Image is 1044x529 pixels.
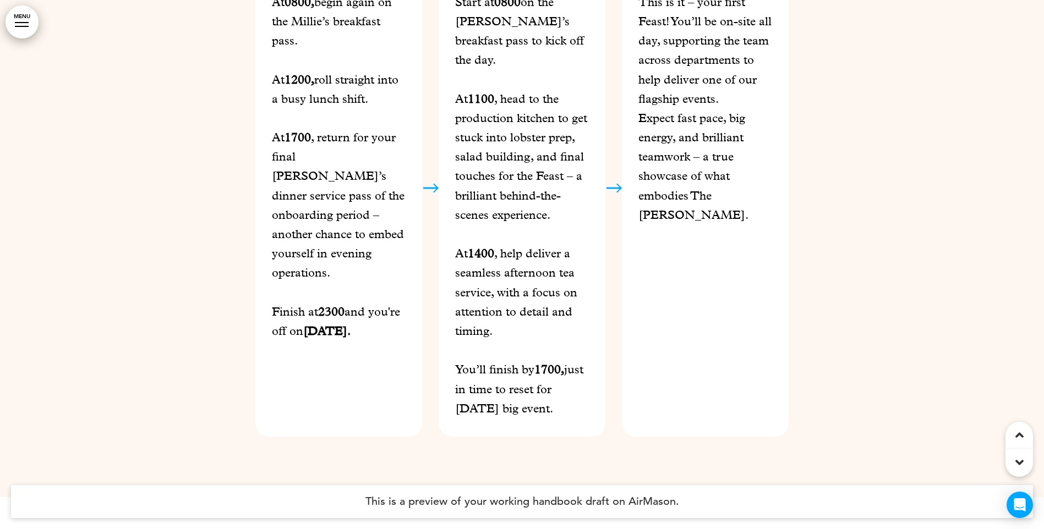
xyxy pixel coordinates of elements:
[455,91,589,227] p: At , head to the production kitchen to get stuck into lobster prep, salad building, and final tou...
[468,249,494,261] strong: 1400
[1007,492,1033,518] div: Open Intercom Messenger
[285,75,314,87] strong: 1200,
[11,485,1033,518] h4: This is a preview of your working handbook draft on AirMason.
[455,362,589,420] p: You’ll finish by just in time to reset for [DATE] big event.
[455,227,589,343] p: At , help deliver a seamless afternoon tea service, with a focus on attention to detail and timing.
[272,52,406,111] p: At roll straight into a busy lunch shift.
[285,133,311,145] strong: 1700
[468,95,494,107] strong: 1100
[6,5,39,38] a: MENU
[534,365,564,377] strong: 1700,
[272,285,406,343] p: Finish at and you're off on
[303,327,351,339] strong: [DATE].
[272,111,406,285] p: At , return for your final [PERSON_NAME]’s dinner service pass of the onboarding period – another...
[318,307,345,319] strong: 2300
